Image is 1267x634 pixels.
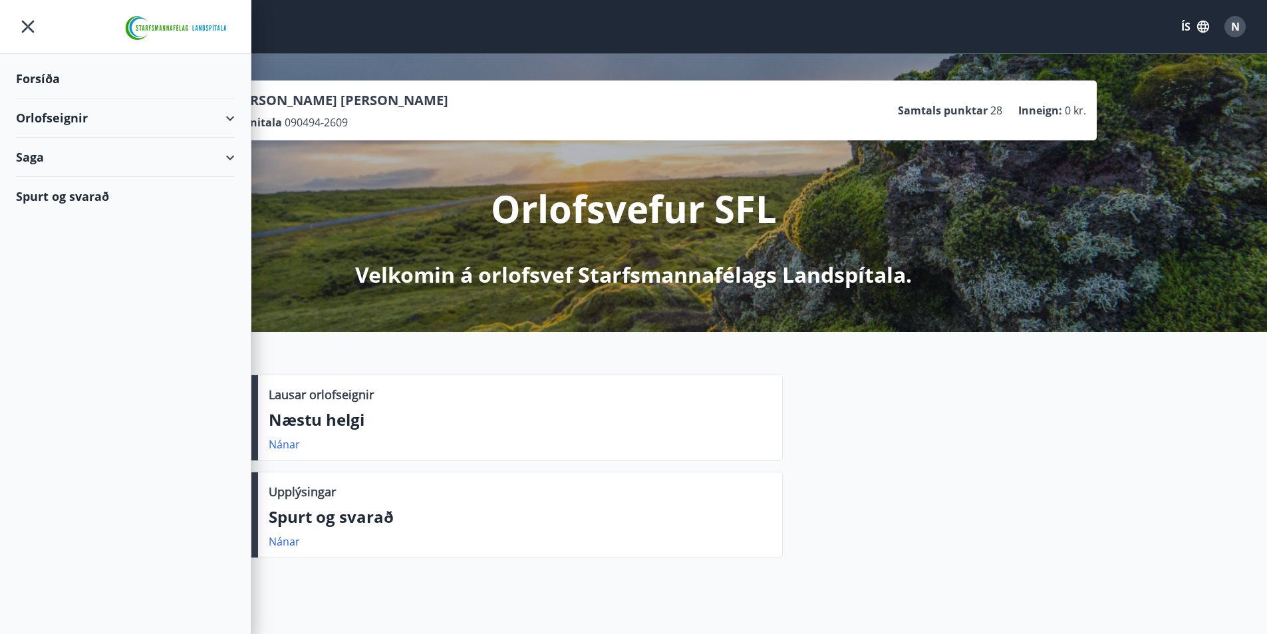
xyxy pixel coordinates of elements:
span: 090494-2609 [285,115,348,130]
p: [PERSON_NAME] [PERSON_NAME] [229,91,448,110]
div: Saga [16,138,235,177]
p: Orlofsvefur SFL [491,183,777,234]
span: 0 kr. [1065,103,1086,118]
a: Nánar [269,534,300,549]
div: Forsíða [16,59,235,98]
p: Inneign : [1018,103,1062,118]
span: 28 [990,103,1002,118]
button: menu [16,15,40,39]
p: Kennitala [229,115,282,130]
a: Nánar [269,437,300,452]
button: N [1219,11,1251,43]
div: Orlofseignir [16,98,235,138]
img: union_logo [120,15,235,41]
div: Spurt og svarað [16,177,235,216]
p: Samtals punktar [898,103,988,118]
span: N [1231,19,1240,34]
p: Næstu helgi [269,408,772,431]
p: Spurt og svarað [269,506,772,528]
p: Lausar orlofseignir [269,386,374,403]
button: ÍS [1174,15,1216,39]
p: Upplýsingar [269,483,336,500]
p: Velkomin á orlofsvef Starfsmannafélags Landspítala. [355,260,912,289]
